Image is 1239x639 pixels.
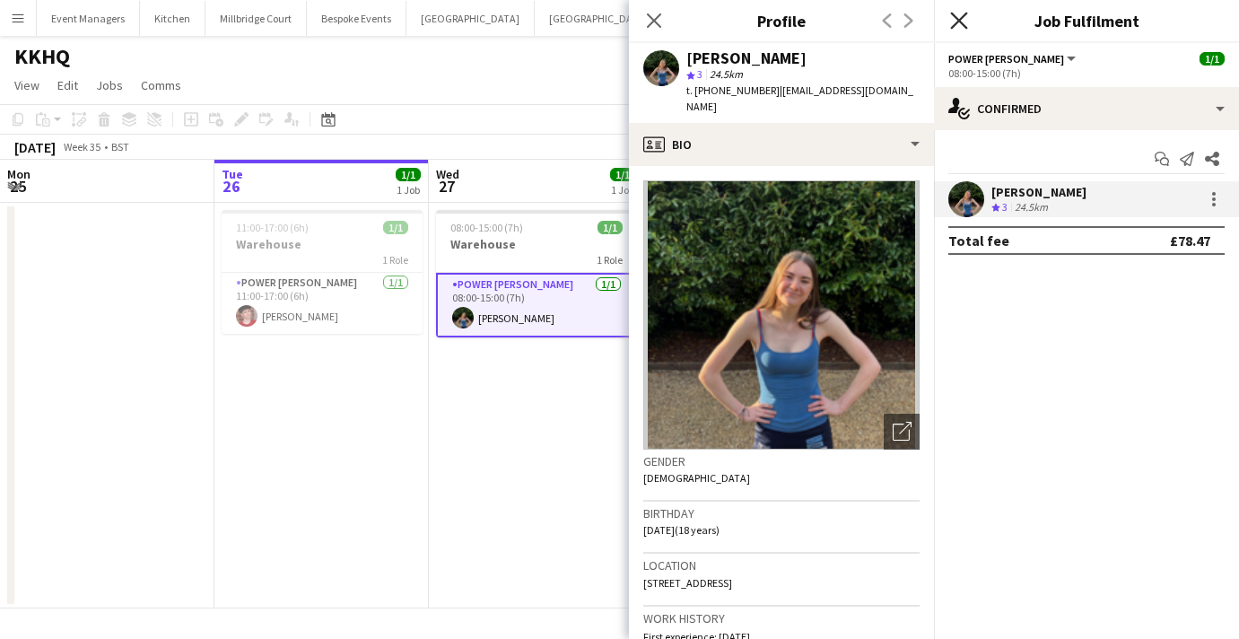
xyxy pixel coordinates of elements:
app-card-role: Power [PERSON_NAME]1/108:00-15:00 (7h)[PERSON_NAME] [436,273,637,337]
span: Comms [141,77,181,93]
span: Power Porter [948,52,1064,66]
span: 1 Role [597,253,623,267]
button: [GEOGRAPHIC_DATA] [406,1,535,36]
h3: Gender [643,453,920,469]
button: Event Managers [37,1,140,36]
div: 08:00-15:00 (7h) [948,66,1225,80]
span: 1/1 [383,221,408,234]
span: View [14,77,39,93]
app-card-role: Power [PERSON_NAME]1/111:00-17:00 (6h)[PERSON_NAME] [222,273,423,334]
app-job-card: 08:00-15:00 (7h)1/1Warehouse1 RolePower [PERSON_NAME]1/108:00-15:00 (7h)[PERSON_NAME] [436,210,637,337]
div: Open photos pop-in [884,414,920,450]
app-job-card: 11:00-17:00 (6h)1/1Warehouse1 RolePower [PERSON_NAME]1/111:00-17:00 (6h)[PERSON_NAME] [222,210,423,334]
div: Total fee [948,232,1009,249]
span: 11:00-17:00 (6h) [236,221,309,234]
span: [STREET_ADDRESS] [643,576,732,590]
div: 1 Job [611,183,634,197]
span: [DEMOGRAPHIC_DATA] [643,471,750,485]
div: Confirmed [934,87,1239,130]
a: Edit [50,74,85,97]
span: 26 [219,176,243,197]
span: 1/1 [1200,52,1225,66]
h3: Work history [643,610,920,626]
button: Millbridge Court [205,1,307,36]
span: Mon [7,166,31,182]
h3: Job Fulfilment [934,9,1239,32]
div: [PERSON_NAME] [991,184,1086,200]
a: Jobs [89,74,130,97]
span: t. [PHONE_NUMBER] [686,83,780,97]
div: 24.5km [1011,200,1051,215]
h1: KKHQ [14,43,70,70]
h3: Profile [629,9,934,32]
a: Comms [134,74,188,97]
span: 08:00-15:00 (7h) [450,221,523,234]
span: Wed [436,166,459,182]
h3: Location [643,557,920,573]
span: 27 [433,176,459,197]
div: [PERSON_NAME] [686,50,807,66]
span: Week 35 [59,140,104,153]
button: Power [PERSON_NAME] [948,52,1078,66]
span: Tue [222,166,243,182]
h3: Warehouse [436,236,637,252]
button: [GEOGRAPHIC_DATA] [535,1,663,36]
a: View [7,74,47,97]
span: 24.5km [706,67,746,81]
span: | [EMAIL_ADDRESS][DOMAIN_NAME] [686,83,913,113]
button: Bespoke Events [307,1,406,36]
div: Bio [629,123,934,166]
h3: Warehouse [222,236,423,252]
div: BST [111,140,129,153]
span: Edit [57,77,78,93]
span: Jobs [96,77,123,93]
span: 1/1 [396,168,421,181]
span: 3 [697,67,702,81]
button: Kitchen [140,1,205,36]
span: 1/1 [610,168,635,181]
div: £78.47 [1170,232,1210,249]
div: 1 Job [397,183,420,197]
span: [DATE] (18 years) [643,523,720,537]
span: 1 Role [382,253,408,267]
div: [DATE] [14,138,56,156]
h3: Birthday [643,505,920,521]
img: Crew avatar or photo [643,180,920,450]
span: 25 [4,176,31,197]
span: 1/1 [598,221,623,234]
span: 3 [1002,200,1008,214]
